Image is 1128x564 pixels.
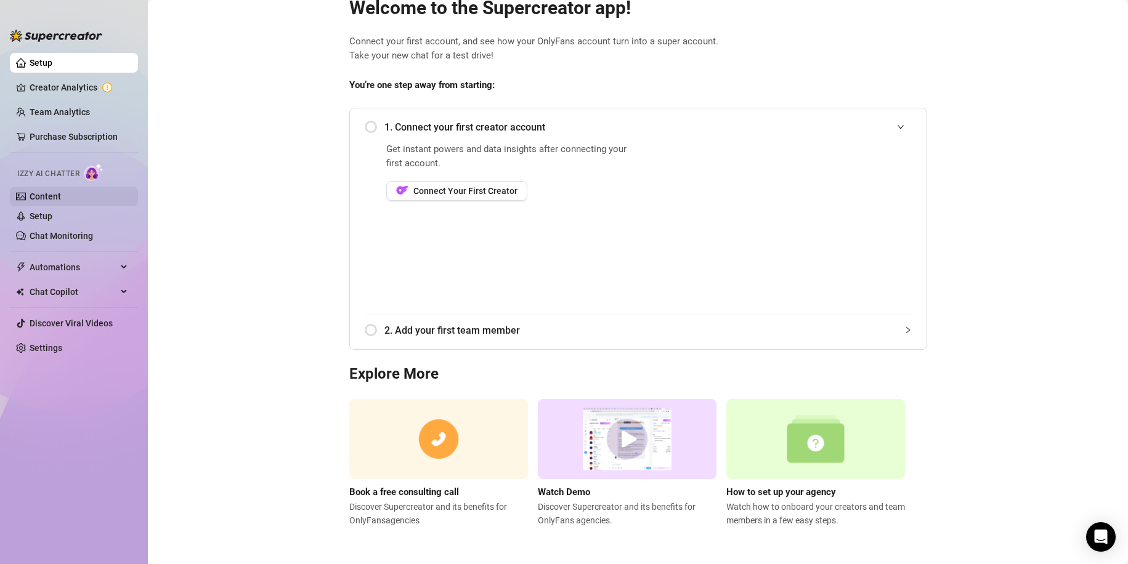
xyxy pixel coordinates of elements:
a: OFConnect Your First Creator [386,181,635,201]
span: Discover Supercreator and its benefits for OnlyFans agencies [349,500,528,527]
strong: Book a free consulting call [349,486,459,498]
img: setup agency guide [726,399,905,480]
a: Book a free consulting callDiscover Supercreator and its benefits for OnlyFansagencies [349,399,528,527]
img: supercreator demo [538,399,716,480]
img: consulting call [349,399,528,480]
span: Get instant powers and data insights after connecting your first account. [386,142,635,171]
span: Automations [30,257,117,277]
strong: Watch Demo [538,486,590,498]
span: Connect your first account, and see how your OnlyFans account turn into a super account. Take you... [349,34,927,63]
iframe: Add Creators [665,142,912,300]
a: Content [30,191,61,201]
strong: You’re one step away from starting: [349,79,495,91]
a: Purchase Subscription [30,127,128,147]
span: Connect Your First Creator [413,186,517,196]
span: Chat Copilot [30,282,117,302]
img: AI Chatter [84,163,103,181]
a: How to set up your agencyWatch how to onboard your creators and team members in a few easy steps. [726,399,905,527]
a: Team Analytics [30,107,90,117]
a: Setup [30,58,52,68]
a: Creator Analytics exclamation-circle [30,78,128,97]
div: Open Intercom Messenger [1086,522,1116,552]
strong: How to set up your agency [726,486,836,498]
a: Discover Viral Videos [30,318,113,328]
span: thunderbolt [16,262,26,272]
a: Chat Monitoring [30,231,93,241]
span: Watch how to onboard your creators and team members in a few easy steps. [726,500,905,527]
span: expanded [897,123,904,131]
span: 2. Add your first team member [384,323,912,338]
span: Discover Supercreator and its benefits for OnlyFans agencies. [538,500,716,527]
h3: Explore More [349,365,927,384]
img: Chat Copilot [16,288,24,296]
span: collapsed [904,326,912,334]
button: OFConnect Your First Creator [386,181,527,201]
span: Izzy AI Chatter [17,168,79,180]
a: Watch DemoDiscover Supercreator and its benefits for OnlyFans agencies. [538,399,716,527]
img: logo-BBDzfeDw.svg [10,30,102,42]
span: 1. Connect your first creator account [384,119,912,135]
div: 1. Connect your first creator account [365,112,912,142]
a: Setup [30,211,52,221]
div: 2. Add your first team member [365,315,912,345]
a: Settings [30,343,62,353]
img: OF [396,184,408,196]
